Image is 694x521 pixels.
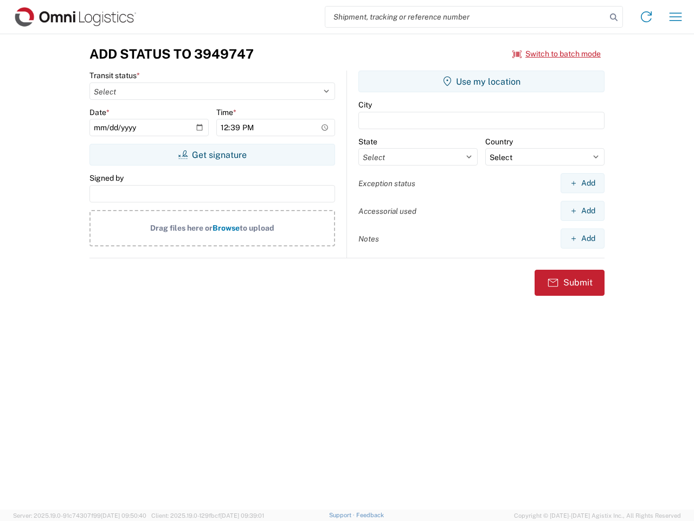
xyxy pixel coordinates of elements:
[358,100,372,110] label: City
[151,512,264,519] span: Client: 2025.19.0-129fbcf
[485,137,513,147] label: Country
[220,512,264,519] span: [DATE] 09:39:01
[325,7,606,27] input: Shipment, tracking or reference number
[216,107,236,117] label: Time
[329,512,356,518] a: Support
[89,71,140,80] label: Transit status
[240,224,274,232] span: to upload
[13,512,146,519] span: Server: 2025.19.0-91c74307f99
[358,137,377,147] label: State
[358,234,379,244] label: Notes
[101,512,146,519] span: [DATE] 09:50:40
[89,107,110,117] label: Date
[358,179,415,188] label: Exception status
[561,173,605,193] button: Add
[512,45,601,63] button: Switch to batch mode
[213,224,240,232] span: Browse
[356,512,384,518] a: Feedback
[150,224,213,232] span: Drag files here or
[89,144,335,166] button: Get signature
[561,201,605,221] button: Add
[514,511,681,520] span: Copyright © [DATE]-[DATE] Agistix Inc., All Rights Reserved
[358,206,416,216] label: Accessorial used
[561,228,605,249] button: Add
[358,71,605,92] button: Use my location
[535,270,605,296] button: Submit
[89,173,124,183] label: Signed by
[89,46,254,62] h3: Add Status to 3949747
